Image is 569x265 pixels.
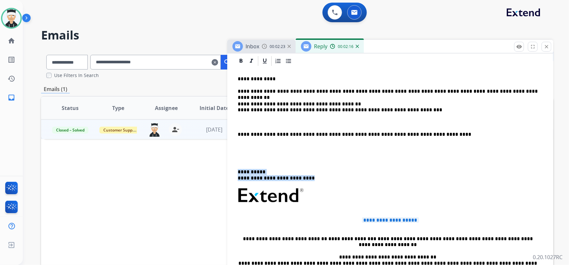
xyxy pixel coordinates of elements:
p: Emails (1) [41,85,70,93]
img: agent-avatar [148,123,161,137]
span: Assignee [155,104,178,112]
div: Ordered List [273,56,283,66]
mat-icon: search [223,58,231,66]
h2: Emails [41,29,553,42]
label: Use Filters In Search [54,72,99,79]
span: Customer Support [99,127,142,133]
span: Inbox [246,43,259,50]
span: Initial Date [200,104,229,112]
span: Type [112,104,124,112]
div: Italic [247,56,256,66]
p: 0.20.1027RC [533,253,562,261]
div: Underline [260,56,270,66]
span: Closed – Solved [52,127,88,133]
div: Bold [236,56,246,66]
mat-icon: history [7,75,15,83]
mat-icon: home [7,37,15,45]
mat-icon: inbox [7,94,15,101]
mat-icon: person_remove [172,126,179,133]
mat-icon: clear [212,58,218,66]
span: [DATE] [206,126,222,133]
mat-icon: remove_red_eye [516,44,522,50]
span: 00:02:16 [338,44,353,49]
span: Status [62,104,79,112]
img: avatar [2,9,21,27]
mat-icon: list_alt [7,56,15,64]
span: 00:02:23 [270,44,285,49]
div: Bullet List [284,56,293,66]
mat-icon: fullscreen [530,44,536,50]
span: Reply [314,43,327,50]
mat-icon: close [544,44,549,50]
